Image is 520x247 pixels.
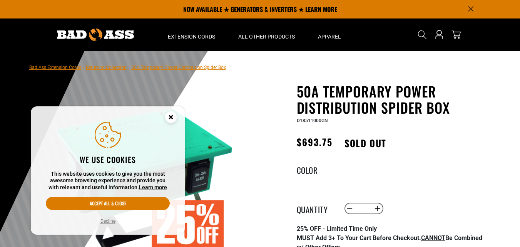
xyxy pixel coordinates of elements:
[306,18,353,51] summary: Apparel
[29,65,81,70] a: Bad Ass Extension Cords
[57,29,134,41] img: Bad Ass Extension Cords
[297,118,328,123] span: D18511000GN
[336,134,395,151] span: Sold out
[46,171,170,191] p: This website uses cookies to give you the most awesome browsing experience and provide you with r...
[238,33,295,40] span: All Other Products
[297,203,335,213] label: Quantity
[29,62,226,72] nav: breadcrumbs
[318,33,341,40] span: Apparel
[168,33,215,40] span: Extension Cords
[128,65,130,70] span: ›
[46,155,170,165] h2: We use cookies
[297,164,335,174] legend: Color
[31,106,185,235] aside: Cookie Consent
[46,197,170,210] button: Accept all & close
[227,18,306,51] summary: All Other Products
[131,65,226,70] span: 50A Temporary Power Distribution Spider Box
[156,18,227,51] summary: Extension Cords
[83,65,84,70] span: ›
[86,65,127,70] a: Return to Collection
[297,83,485,116] h1: 50A Temporary Power Distribution Spider Box
[139,184,167,190] a: Learn more
[297,135,333,149] span: $693.75
[297,225,377,232] strong: 25% OFF - Limited Time Only
[98,217,118,225] button: Decline
[416,29,428,41] summary: Search
[421,234,445,242] span: CANNOT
